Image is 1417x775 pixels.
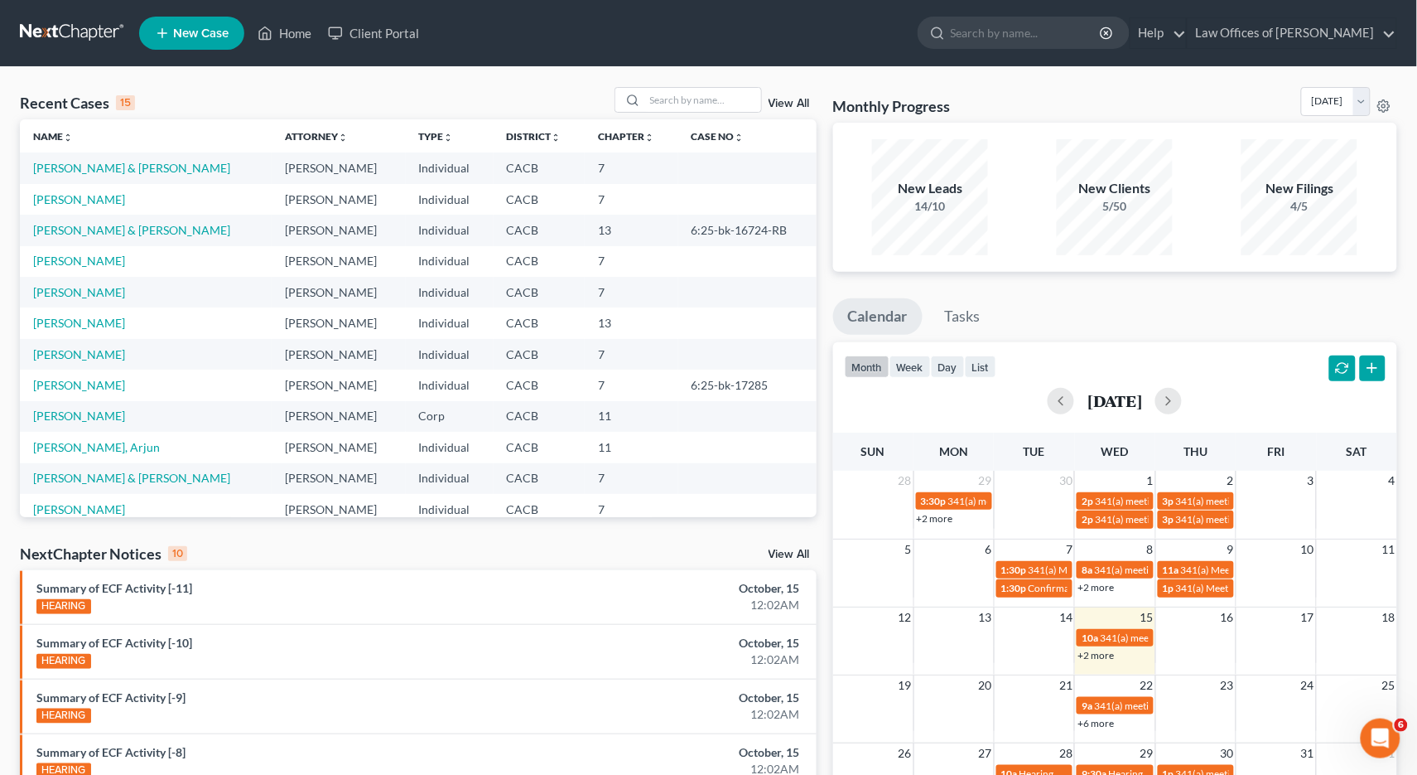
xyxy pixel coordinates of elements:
[272,277,405,308] td: [PERSON_NAME]
[948,495,1014,507] span: 341(a) meeting
[678,370,817,400] td: 6:25-bk-17285
[494,308,585,338] td: CACB
[585,215,678,245] td: 13
[1001,582,1027,594] span: 1:30p
[1381,676,1397,695] span: 25
[406,370,494,400] td: Individual
[1226,471,1236,491] span: 2
[36,709,91,724] div: HEARING
[33,378,125,392] a: [PERSON_NAME]
[645,88,761,112] input: Search by name...
[897,676,913,695] span: 19
[320,18,427,48] a: Client Portal
[1381,540,1397,559] span: 11
[406,184,494,215] td: Individual
[1064,540,1074,559] span: 7
[585,277,678,308] td: 7
[735,133,745,143] i: unfold_more
[1381,608,1397,627] span: 18
[272,246,405,277] td: [PERSON_NAME]
[557,597,800,613] div: 12:02AM
[965,356,996,378] button: list
[406,432,494,463] td: Individual
[644,133,654,143] i: unfold_more
[1299,676,1316,695] span: 24
[1299,540,1316,559] span: 10
[557,706,800,723] div: 12:02AM
[1082,700,1092,712] span: 9a
[1306,471,1316,491] span: 3
[921,495,947,507] span: 3:30p
[1001,564,1027,576] span: 1:30p
[1057,179,1173,198] div: New Clients
[557,744,800,761] div: October, 15
[406,463,494,494] td: Individual
[1267,444,1284,458] span: Fri
[977,744,994,763] span: 27
[585,184,678,215] td: 7
[406,339,494,370] td: Individual
[36,654,91,669] div: HEARING
[897,608,913,627] span: 12
[1219,676,1236,695] span: 23
[1163,513,1174,526] span: 3p
[1095,513,1160,526] span: 341(a) meeting
[1163,495,1174,507] span: 3p
[1139,676,1155,695] span: 22
[494,246,585,277] td: CACB
[1163,582,1174,594] span: 1p
[1181,564,1247,576] span: 341(a) Meeting
[585,153,678,183] td: 7
[1094,564,1159,576] span: 341(a) meeting
[1100,632,1165,644] span: 341(a) meeting
[272,153,405,183] td: [PERSON_NAME]
[494,494,585,525] td: CACB
[585,339,678,370] td: 7
[585,246,678,277] td: 7
[1219,608,1236,627] span: 16
[494,432,585,463] td: CACB
[1299,608,1316,627] span: 17
[833,298,923,335] a: Calendar
[557,690,800,706] div: October, 15
[116,95,135,110] div: 15
[33,409,125,423] a: [PERSON_NAME]
[1077,717,1114,729] a: +6 more
[419,130,454,143] a: Typeunfold_more
[939,444,968,458] span: Mon
[917,512,953,525] a: +2 more
[1087,392,1142,409] h2: [DATE]
[33,161,230,175] a: [PERSON_NAME] & [PERSON_NAME]
[33,223,230,237] a: [PERSON_NAME] & [PERSON_NAME]
[1219,744,1236,763] span: 30
[977,471,994,491] span: 29
[1024,444,1045,458] span: Tue
[557,651,800,668] div: 12:02AM
[36,581,192,595] a: Summary of ECF Activity [-11]
[897,744,913,763] span: 26
[406,215,494,245] td: Individual
[20,93,135,113] div: Recent Cases
[1082,632,1098,644] span: 10a
[406,246,494,277] td: Individual
[951,17,1102,48] input: Search by name...
[36,745,186,759] a: Summary of ECF Activity [-8]
[1139,608,1155,627] span: 15
[585,370,678,400] td: 7
[33,254,125,268] a: [PERSON_NAME]
[33,130,73,143] a: Nameunfold_more
[1299,744,1316,763] span: 31
[1176,582,1242,594] span: 341(a) Meeting
[33,285,125,299] a: [PERSON_NAME]
[692,130,745,143] a: Case Nounfold_more
[872,179,988,198] div: New Leads
[33,192,125,206] a: [PERSON_NAME]
[1241,179,1357,198] div: New Filings
[168,546,187,561] div: 10
[889,356,931,378] button: week
[406,277,494,308] td: Individual
[1183,444,1207,458] span: Thu
[1241,198,1357,215] div: 4/5
[444,133,454,143] i: unfold_more
[1163,564,1179,576] span: 11a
